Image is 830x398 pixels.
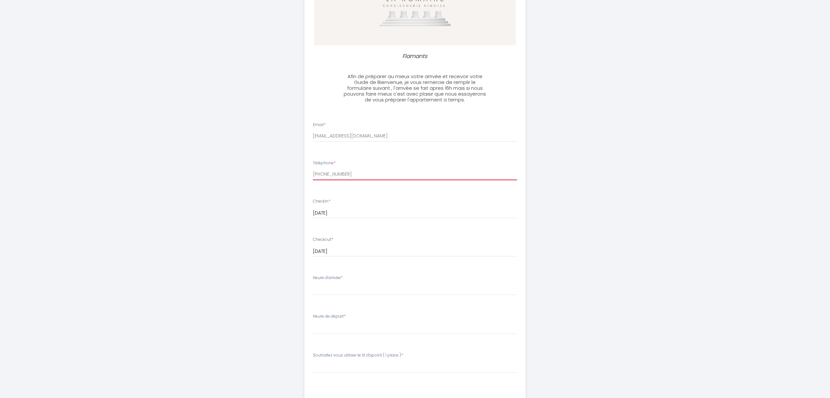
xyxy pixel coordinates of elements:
label: Heure d'arrivée [313,275,343,281]
label: Téléphone [313,160,336,166]
label: Email [313,122,326,128]
label: Souhaitez vous utiliser le lit d'apoint ( 1 place ) [313,352,403,358]
p: Flamants [346,52,484,61]
label: Checkin [313,198,330,205]
label: Heure de départ [313,313,346,320]
h3: Afin de préparer au mieux votre arrivée et recevoir votre Guide de Bienvenue, je vous remercie de... [343,74,487,103]
label: Checkout [313,237,333,243]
